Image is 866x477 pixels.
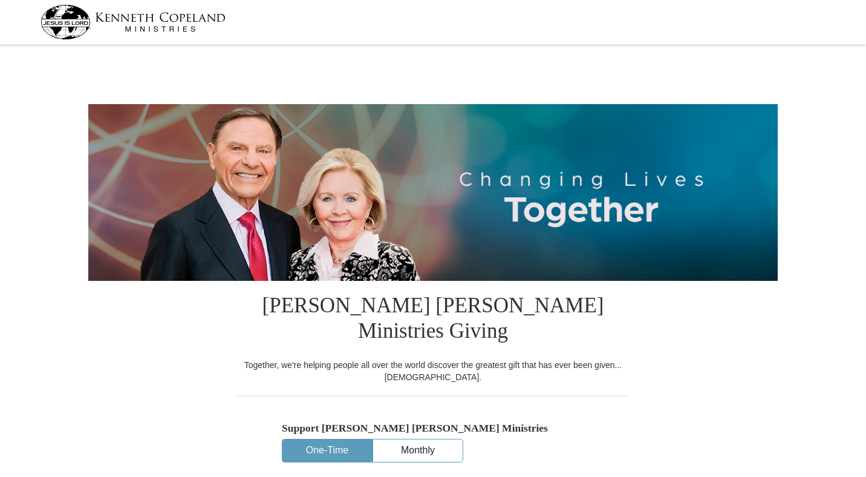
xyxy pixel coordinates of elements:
img: kcm-header-logo.svg [41,5,226,39]
h5: Support [PERSON_NAME] [PERSON_NAME] Ministries [282,422,584,435]
h1: [PERSON_NAME] [PERSON_NAME] Ministries Giving [236,281,630,359]
button: One-Time [282,439,372,462]
div: Together, we're helping people all over the world discover the greatest gift that has ever been g... [236,359,630,383]
button: Monthly [373,439,463,462]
